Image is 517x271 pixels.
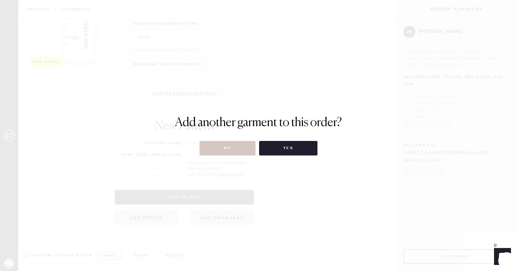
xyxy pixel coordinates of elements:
[200,141,255,155] button: No
[175,116,342,130] h1: Add another garment to this order?
[488,244,514,270] iframe: Front Chat
[259,141,317,155] button: Yes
